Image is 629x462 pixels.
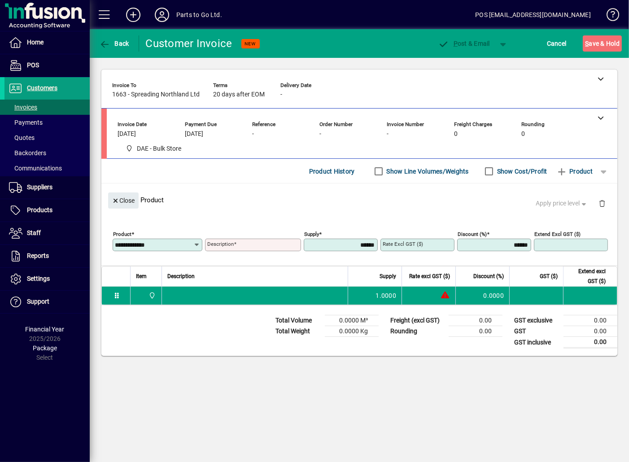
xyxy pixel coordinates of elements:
[4,31,90,54] a: Home
[600,2,618,31] a: Knowledge Base
[99,40,129,47] span: Back
[521,131,525,138] span: 0
[569,266,606,286] span: Extend excl GST ($)
[27,252,49,259] span: Reports
[119,7,148,23] button: Add
[583,35,622,52] button: Save & Hold
[510,326,563,337] td: GST
[112,91,200,98] span: 1663 - Spreading Northland Ltd
[207,241,234,247] mat-label: Description
[306,163,358,179] button: Product History
[9,119,43,126] span: Payments
[106,196,141,204] app-page-header-button: Close
[510,337,563,348] td: GST inclusive
[4,161,90,176] a: Communications
[409,271,450,281] span: Rate excl GST ($)
[118,131,136,138] span: [DATE]
[591,199,613,207] app-page-header-button: Delete
[475,8,591,22] div: POS [EMAIL_ADDRESS][DOMAIN_NAME]
[271,315,325,326] td: Total Volume
[4,115,90,130] a: Payments
[563,326,617,337] td: 0.00
[387,131,389,138] span: -
[4,130,90,145] a: Quotes
[386,315,449,326] td: Freight (excl GST)
[27,61,39,69] span: POS
[27,229,41,236] span: Staff
[510,315,563,326] td: GST exclusive
[26,326,65,333] span: Financial Year
[4,291,90,313] a: Support
[473,271,504,281] span: Discount (%)
[533,196,592,212] button: Apply price level
[385,167,469,176] label: Show Line Volumes/Weights
[176,8,222,22] div: Parts to Go Ltd.
[9,104,37,111] span: Invoices
[376,291,397,300] span: 1.0000
[9,149,46,157] span: Backorders
[148,7,176,23] button: Profile
[325,315,379,326] td: 0.0000 M³
[27,298,49,305] span: Support
[97,35,131,52] button: Back
[309,164,355,179] span: Product History
[252,131,254,138] span: -
[563,315,617,326] td: 0.00
[495,167,547,176] label: Show Cost/Profit
[454,40,458,47] span: P
[27,84,57,92] span: Customers
[4,54,90,77] a: POS
[27,206,52,214] span: Products
[4,245,90,267] a: Reports
[304,231,319,237] mat-label: Supply
[563,337,617,348] td: 0.00
[386,326,449,337] td: Rounding
[380,271,396,281] span: Supply
[325,326,379,337] td: 0.0000 Kg
[449,326,502,337] td: 0.00
[146,36,232,51] div: Customer Invoice
[545,35,569,52] button: Cancel
[113,231,131,237] mat-label: Product
[383,241,423,247] mat-label: Rate excl GST ($)
[458,231,487,237] mat-label: Discount (%)
[591,192,613,214] button: Delete
[455,287,509,305] td: 0.0000
[319,131,321,138] span: -
[438,40,490,47] span: ost & Email
[536,199,588,208] span: Apply price level
[27,183,52,191] span: Suppliers
[280,91,282,98] span: -
[137,144,182,153] span: DAE - Bulk Store
[9,134,35,141] span: Quotes
[4,222,90,244] a: Staff
[540,271,558,281] span: GST ($)
[547,36,567,51] span: Cancel
[433,35,494,52] button: Post & Email
[4,100,90,115] a: Invoices
[108,192,139,209] button: Close
[27,275,50,282] span: Settings
[585,36,620,51] span: ave & Hold
[534,231,581,237] mat-label: Extend excl GST ($)
[271,326,325,337] td: Total Weight
[9,165,62,172] span: Communications
[185,131,203,138] span: [DATE]
[101,183,617,216] div: Product
[27,39,44,46] span: Home
[213,91,265,98] span: 20 days after EOM
[585,40,589,47] span: S
[4,199,90,222] a: Products
[112,193,135,208] span: Close
[122,143,185,154] span: DAE - Bulk Store
[4,176,90,199] a: Suppliers
[454,131,458,138] span: 0
[90,35,139,52] app-page-header-button: Back
[245,41,256,47] span: NEW
[4,145,90,161] a: Backorders
[449,315,502,326] td: 0.00
[4,268,90,290] a: Settings
[33,344,57,352] span: Package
